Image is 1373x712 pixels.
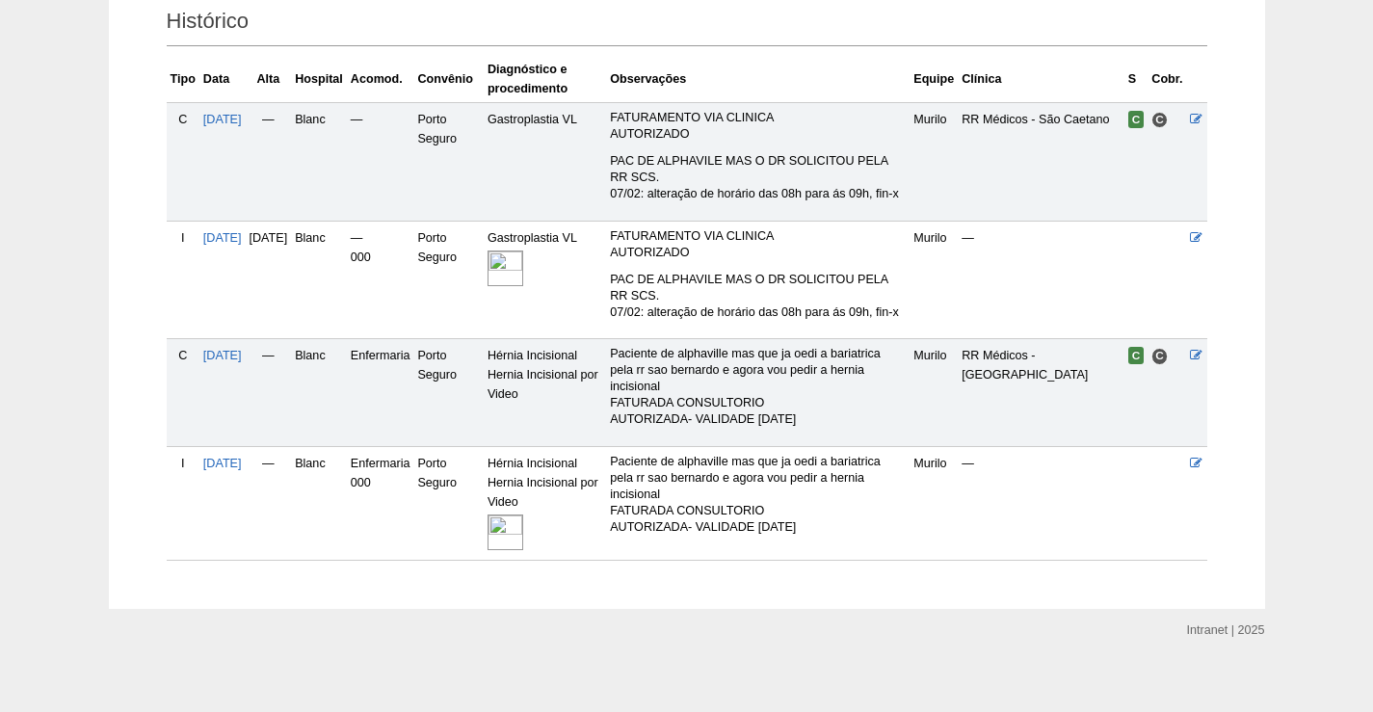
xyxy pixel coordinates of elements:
[1187,620,1265,640] div: Intranet | 2025
[958,56,1123,103] th: Clínica
[167,56,199,103] th: Tipo
[910,446,958,560] td: Murilo
[610,153,906,202] p: PAC DE ALPHAVILE MAS O DR SOLICITOU PELA RR SCS. 07/02: alteração de horário das 08h para ás 09h,...
[246,446,292,560] td: —
[347,446,414,560] td: Enfermaria 000
[484,339,606,446] td: Hérnia Incisional Hernia Incisional por Video
[203,457,242,470] a: [DATE]
[910,56,958,103] th: Equipe
[171,346,196,365] div: C
[958,446,1123,560] td: —
[347,339,414,446] td: Enfermaria
[1124,56,1149,103] th: S
[610,454,906,536] p: Paciente de alphaville mas que ja oedi a bariatrica pela rr sao bernardo e agora vou pedir a hern...
[1151,112,1168,128] span: Consultório
[610,346,906,428] p: Paciente de alphaville mas que ja oedi a bariatrica pela rr sao bernardo e agora vou pedir a hern...
[413,56,483,103] th: Convênio
[291,221,347,339] td: Blanc
[413,102,483,221] td: Porto Seguro
[250,231,288,245] span: [DATE]
[347,221,414,339] td: — 000
[610,272,906,321] p: PAC DE ALPHAVILE MAS O DR SOLICITOU PELA RR SCS. 07/02: alteração de horário das 08h para ás 09h,...
[484,446,606,560] td: Hérnia Incisional Hernia Incisional por Video
[203,113,242,126] a: [DATE]
[413,446,483,560] td: Porto Seguro
[203,349,242,362] a: [DATE]
[199,56,246,103] th: Data
[413,339,483,446] td: Porto Seguro
[610,110,906,143] p: FATURAMENTO VIA CLINICA AUTORIZADO
[291,339,347,446] td: Blanc
[610,228,906,261] p: FATURAMENTO VIA CLINICA AUTORIZADO
[291,102,347,221] td: Blanc
[171,228,196,248] div: I
[1128,347,1145,364] span: Confirmada
[606,56,910,103] th: Observações
[910,102,958,221] td: Murilo
[1148,56,1186,103] th: Cobr.
[347,102,414,221] td: —
[958,102,1123,221] td: RR Médicos - São Caetano
[1128,111,1145,128] span: Confirmada
[958,339,1123,446] td: RR Médicos - [GEOGRAPHIC_DATA]
[291,56,347,103] th: Hospital
[246,56,292,103] th: Alta
[413,221,483,339] td: Porto Seguro
[171,454,196,473] div: I
[484,102,606,221] td: Gastroplastia VL
[910,339,958,446] td: Murilo
[484,221,606,339] td: Gastroplastia VL
[1151,348,1168,364] span: Consultório
[203,231,242,245] a: [DATE]
[910,221,958,339] td: Murilo
[484,56,606,103] th: Diagnóstico e procedimento
[958,221,1123,339] td: —
[167,2,1207,46] h2: Histórico
[347,56,414,103] th: Acomod.
[291,446,347,560] td: Blanc
[246,339,292,446] td: —
[246,102,292,221] td: —
[171,110,196,129] div: C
